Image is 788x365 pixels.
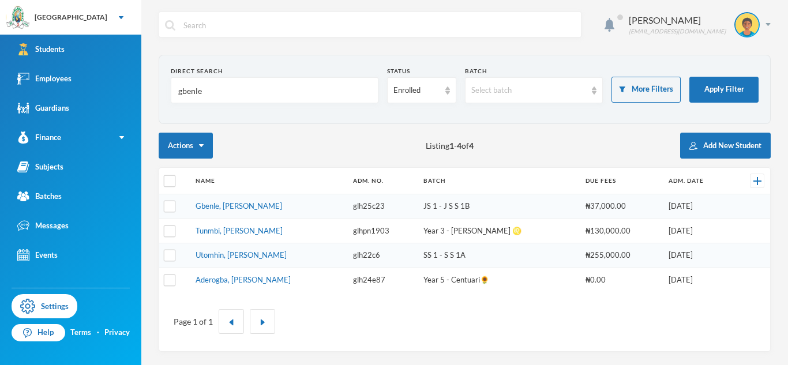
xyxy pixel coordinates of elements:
img: + [753,177,761,185]
th: Due Fees [580,168,663,194]
a: Tunmbi, [PERSON_NAME] [196,226,283,235]
td: ₦37,000.00 [580,194,663,219]
div: Guardians [17,102,69,114]
a: Aderogba, [PERSON_NAME] [196,275,291,284]
input: Search [182,12,575,38]
span: Listing - of [426,140,474,152]
div: Batches [17,190,62,202]
th: Name [190,168,347,194]
div: Subjects [17,161,63,173]
div: Select batch [471,85,587,96]
a: Settings [12,294,77,318]
div: Messages [17,220,69,232]
td: glhpn1903 [347,219,418,243]
td: Year 5 - Centuari🌻 [418,268,579,292]
div: [GEOGRAPHIC_DATA] [35,12,107,22]
div: Batch [465,67,603,76]
th: Adm. Date [663,168,731,194]
td: [DATE] [663,243,731,268]
th: Adm. No. [347,168,418,194]
img: logo [6,6,29,29]
button: Apply Filter [689,77,759,103]
a: Utomhin, [PERSON_NAME] [196,250,287,259]
button: Actions [159,133,213,159]
b: 4 [457,141,461,150]
div: [PERSON_NAME] [629,13,726,27]
a: Gbenle, [PERSON_NAME] [196,201,282,210]
td: glh22c6 [347,243,418,268]
a: Help [12,324,65,341]
a: Privacy [104,327,130,338]
td: glh24e87 [347,268,418,292]
td: SS 1 - S S 1A [418,243,579,268]
div: Finance [17,131,61,144]
div: Direct Search [171,67,378,76]
td: Year 3 - [PERSON_NAME] ♌️ [418,219,579,243]
div: · [97,327,99,338]
div: Status [387,67,456,76]
img: STUDENT [736,13,759,36]
b: 4 [469,141,474,150]
td: [DATE] [663,268,731,292]
div: Page 1 of 1 [174,315,213,328]
div: Events [17,249,58,261]
td: ₦255,000.00 [580,243,663,268]
button: More Filters [611,77,681,103]
td: JS 1 - J S S 1B [418,194,579,219]
input: Name, Admin No, Phone number, Email Address [177,78,372,104]
div: Employees [17,73,72,85]
div: [EMAIL_ADDRESS][DOMAIN_NAME] [629,27,726,36]
b: 1 [449,141,454,150]
div: Enrolled [393,85,440,96]
div: Students [17,43,65,55]
td: ₦130,000.00 [580,219,663,243]
img: search [165,20,175,31]
td: ₦0.00 [580,268,663,292]
td: [DATE] [663,219,731,243]
button: Add New Student [680,133,771,159]
a: Terms [70,327,91,338]
td: [DATE] [663,194,731,219]
td: glh25c23 [347,194,418,219]
th: Batch [418,168,579,194]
